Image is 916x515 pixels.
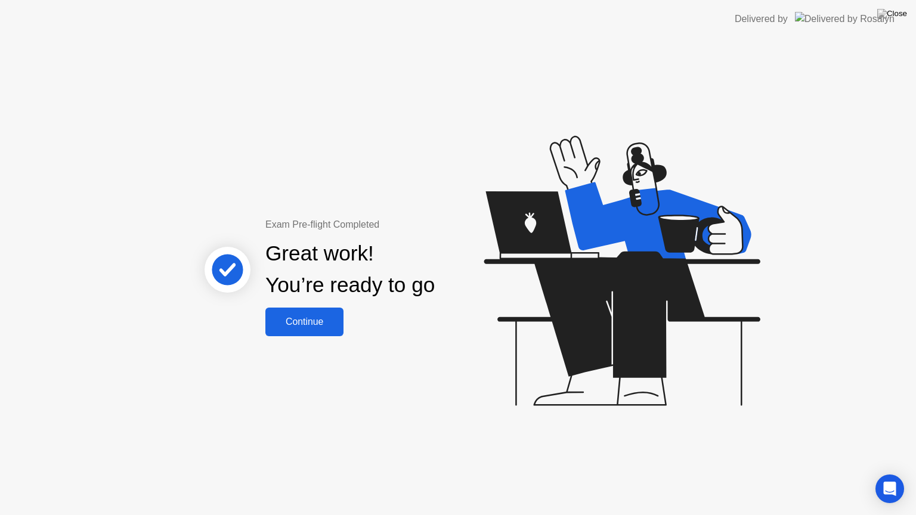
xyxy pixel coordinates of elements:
[795,12,895,26] img: Delivered by Rosalyn
[265,238,435,301] div: Great work! You’re ready to go
[875,474,904,503] div: Open Intercom Messenger
[877,9,907,18] img: Close
[735,12,788,26] div: Delivered by
[269,317,340,327] div: Continue
[265,308,343,336] button: Continue
[265,218,512,232] div: Exam Pre-flight Completed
